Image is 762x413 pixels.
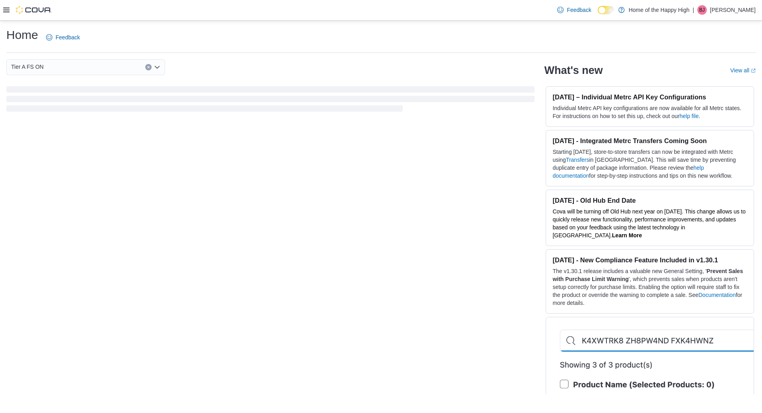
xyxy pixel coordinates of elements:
h3: [DATE] - Integrated Metrc Transfers Coming Soon [552,137,747,145]
button: Open list of options [154,64,160,70]
a: help documentation [552,165,704,179]
a: View allExternal link [730,67,756,74]
h3: [DATE] – Individual Metrc API Key Configurations [552,93,747,101]
a: Documentation [698,292,736,298]
p: [PERSON_NAME] [710,5,756,15]
a: help file [679,113,698,119]
button: Clear input [145,64,152,70]
div: Brock Jekill [697,5,707,15]
span: Loading [6,88,535,113]
svg: External link [751,68,756,73]
h1: Home [6,27,38,43]
p: The v1.30.1 release includes a valuable new General Setting, ' ', which prevents sales when produ... [552,267,747,307]
span: Cova will be turning off Old Hub next year on [DATE]. This change allows us to quickly release ne... [552,208,745,238]
a: Learn More [612,232,642,238]
a: Transfers [566,157,589,163]
p: | [693,5,694,15]
p: Starting [DATE], store-to-store transfers can now be integrated with Metrc using in [GEOGRAPHIC_D... [552,148,747,180]
img: Cova [16,6,52,14]
p: Home of the Happy High [629,5,689,15]
span: BJ [699,5,705,15]
h3: [DATE] - New Compliance Feature Included in v1.30.1 [552,256,747,264]
span: Feedback [567,6,591,14]
h3: [DATE] - Old Hub End Date [552,196,747,204]
strong: Prevent Sales with Purchase Limit Warning [552,268,743,282]
span: Tier A FS ON [11,62,44,72]
span: Feedback [56,33,80,41]
a: Feedback [554,2,594,18]
p: Individual Metrc API key configurations are now available for all Metrc states. For instructions ... [552,104,747,120]
a: Feedback [43,29,83,45]
input: Dark Mode [598,6,614,14]
h2: What's new [544,64,602,77]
